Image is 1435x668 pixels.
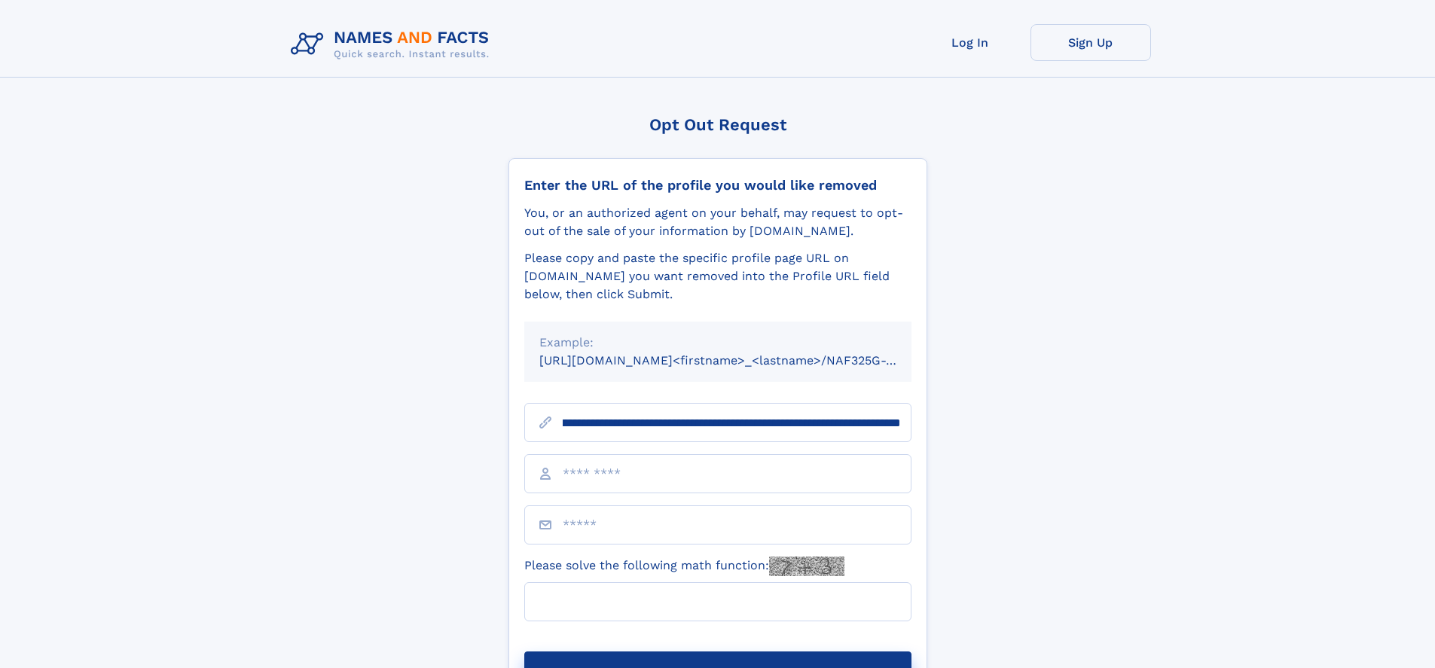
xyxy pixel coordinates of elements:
[910,24,1030,61] a: Log In
[508,115,927,134] div: Opt Out Request
[539,353,940,368] small: [URL][DOMAIN_NAME]<firstname>_<lastname>/NAF325G-xxxxxxxx
[524,557,844,576] label: Please solve the following math function:
[539,334,896,352] div: Example:
[524,249,911,303] div: Please copy and paste the specific profile page URL on [DOMAIN_NAME] you want removed into the Pr...
[524,204,911,240] div: You, or an authorized agent on your behalf, may request to opt-out of the sale of your informatio...
[1030,24,1151,61] a: Sign Up
[285,24,502,65] img: Logo Names and Facts
[524,177,911,194] div: Enter the URL of the profile you would like removed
